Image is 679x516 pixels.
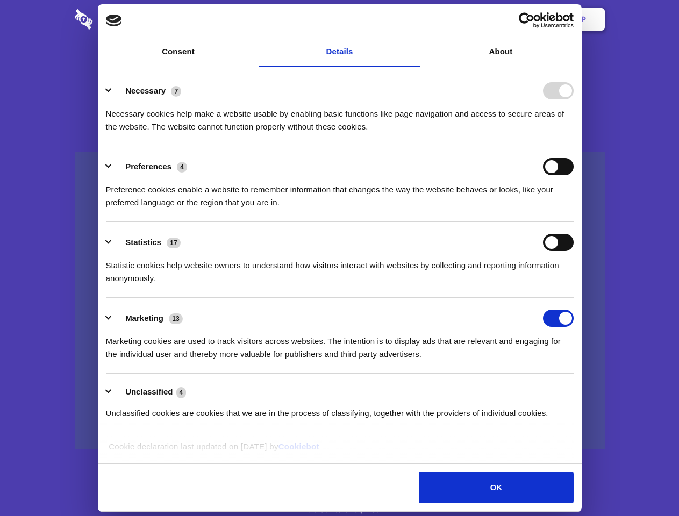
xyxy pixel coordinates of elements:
span: 13 [169,313,183,324]
label: Statistics [125,238,161,247]
a: Contact [436,3,485,36]
button: Preferences (4) [106,158,194,175]
h1: Eliminate Slack Data Loss. [75,48,605,87]
a: Details [259,37,420,67]
a: Consent [98,37,259,67]
span: 17 [167,238,181,248]
button: OK [419,472,573,503]
a: Usercentrics Cookiebot - opens in a new window [480,12,574,28]
div: Preference cookies enable a website to remember information that changes the way the website beha... [106,175,574,209]
button: Marketing (13) [106,310,190,327]
button: Necessary (7) [106,82,188,99]
button: Statistics (17) [106,234,188,251]
div: Cookie declaration last updated on [DATE] by [101,440,578,461]
span: 4 [177,162,187,173]
a: About [420,37,582,67]
a: Pricing [316,3,362,36]
h4: Auto-redaction of sensitive data, encrypted data sharing and self-destructing private chats. Shar... [75,98,605,133]
span: 4 [176,387,187,398]
button: Unclassified (4) [106,385,193,399]
div: Statistic cookies help website owners to understand how visitors interact with websites by collec... [106,251,574,285]
div: Necessary cookies help make a website usable by enabling basic functions like page navigation and... [106,99,574,133]
a: Wistia video thumbnail [75,152,605,450]
label: Preferences [125,162,171,171]
label: Marketing [125,313,163,322]
label: Necessary [125,86,166,95]
span: 7 [171,86,181,97]
a: Cookiebot [278,442,319,451]
iframe: Drift Widget Chat Controller [625,462,666,503]
img: logo [106,15,122,26]
div: Unclassified cookies are cookies that we are in the process of classifying, together with the pro... [106,399,574,420]
div: Marketing cookies are used to track visitors across websites. The intention is to display ads tha... [106,327,574,361]
img: logo-wordmark-white-trans-d4663122ce5f474addd5e946df7df03e33cb6a1c49d2221995e7729f52c070b2.svg [75,9,167,30]
a: Login [488,3,534,36]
